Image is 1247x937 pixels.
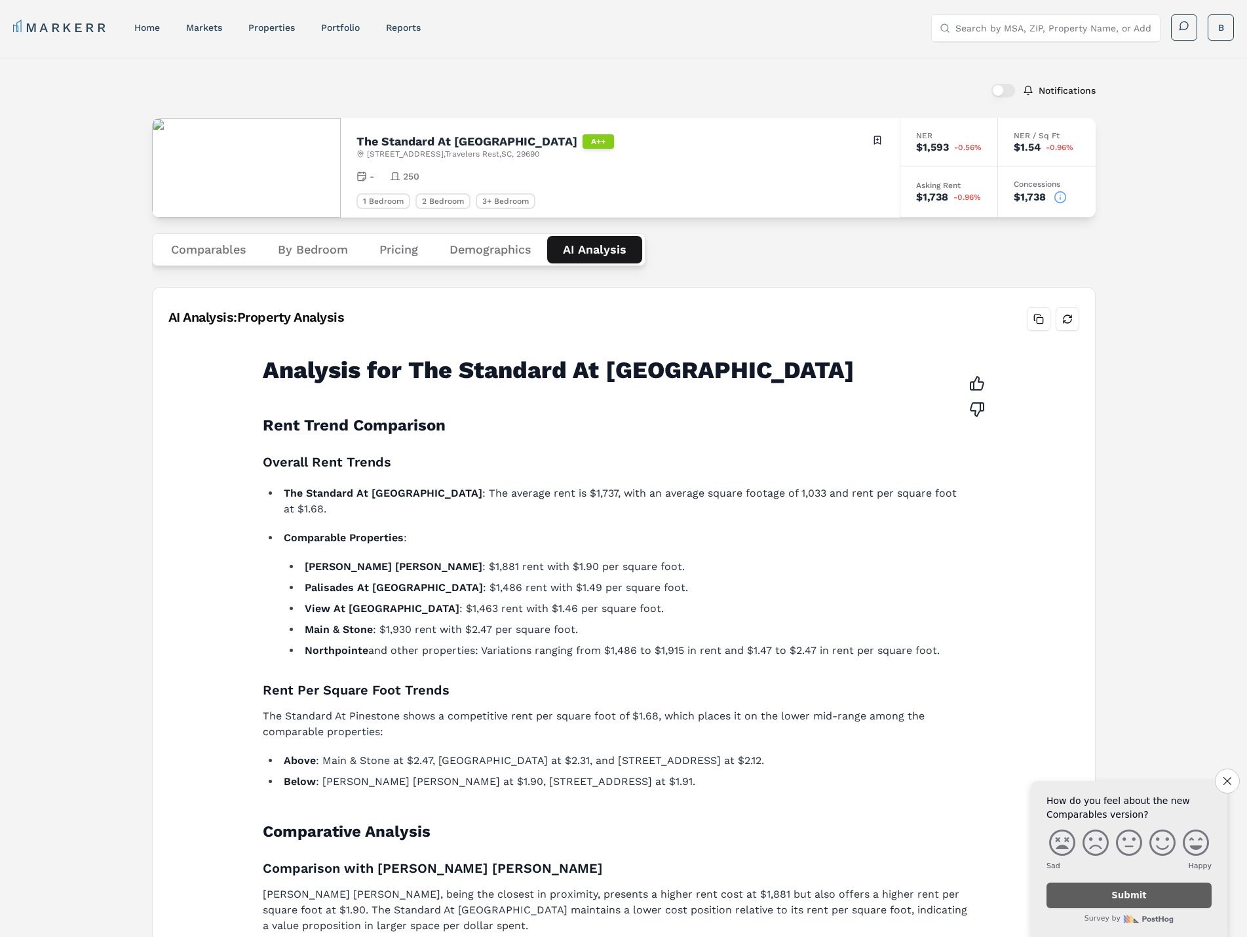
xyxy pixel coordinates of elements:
[301,601,969,617] li: : $1,463 rent with $1.46 per square foot.
[305,581,483,594] strong: Palisades At [GEOGRAPHIC_DATA]
[1014,180,1080,188] div: Concessions
[364,236,434,263] button: Pricing
[367,149,539,159] span: [STREET_ADDRESS] , Travelers Rest , SC , 29690
[434,236,547,263] button: Demographics
[1056,307,1079,331] button: Refresh analysis
[280,753,969,769] li: : Main & Stone at $2.47, [GEOGRAPHIC_DATA] at $2.31, and [STREET_ADDRESS] at $2.12.
[916,192,948,202] div: $1,738
[155,236,262,263] button: Comparables
[1218,21,1224,34] span: B
[168,308,345,326] div: AI Analysis: Property Analysis
[1014,132,1080,140] div: NER / Sq Ft
[305,644,368,657] strong: Northpointe
[186,22,222,33] a: markets
[284,530,969,546] p: :
[403,170,419,183] span: 250
[263,821,969,842] h2: Comparative Analysis
[583,134,614,149] div: A++
[263,451,969,472] h3: Overall Rent Trends
[284,775,316,788] strong: Below
[356,136,577,147] h2: The Standard At [GEOGRAPHIC_DATA]
[1014,192,1046,202] div: $1,738
[13,18,108,37] a: MARKERR
[1014,142,1041,153] div: $1.54
[263,679,969,700] h3: Rent Per Square Foot Trends
[280,774,969,790] li: : [PERSON_NAME] [PERSON_NAME] at $1.90, [STREET_ADDRESS] at $1.91.
[954,143,982,151] span: -0.56%
[415,193,470,209] div: 2 Bedroom
[1046,143,1073,151] span: -0.96%
[953,193,981,201] span: -0.96%
[134,22,160,33] a: home
[1039,86,1096,95] label: Notifications
[955,15,1152,41] input: Search by MSA, ZIP, Property Name, or Address
[301,643,969,659] li: and other properties: Variations ranging from $1,486 to $1,915 in rent and $1.47 to $2.47 in rent...
[370,170,374,183] span: -
[386,22,421,33] a: reports
[263,415,969,436] h2: Rent Trend Comparison
[321,22,360,33] a: Portfolio
[263,357,969,383] h1: Analysis for The Standard At [GEOGRAPHIC_DATA]
[916,182,982,189] div: Asking Rent
[248,22,295,33] a: properties
[284,487,482,499] strong: The Standard At [GEOGRAPHIC_DATA]
[547,236,642,263] button: AI Analysis
[305,623,373,636] strong: Main & Stone
[301,559,969,575] li: : $1,881 rent with $1.90 per square foot.
[356,193,410,209] div: 1 Bedroom
[1208,14,1234,41] button: B
[301,622,969,638] li: : $1,930 rent with $2.47 per square foot.
[476,193,535,209] div: 3+ Bedroom
[284,486,969,517] p: : The average rent is $1,737, with an average square footage of 1,033 and rent per square foot at...
[284,754,316,767] strong: Above
[263,858,969,879] h3: Comparison with [PERSON_NAME] [PERSON_NAME]
[301,580,969,596] li: : $1,486 rent with $1.49 per square foot.
[916,132,982,140] div: NER
[263,708,969,740] p: The Standard At Pinestone shows a competitive rent per square foot of $1.68, which places it on t...
[284,531,404,544] strong: Comparable Properties
[1027,307,1050,331] button: Copy analysis
[916,142,949,153] div: $1,593
[263,887,969,934] p: [PERSON_NAME] [PERSON_NAME], being the closest in proximity, presents a higher rent cost at $1,88...
[305,602,459,615] strong: View At [GEOGRAPHIC_DATA]
[305,560,482,573] strong: [PERSON_NAME] [PERSON_NAME]
[262,236,364,263] button: By Bedroom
